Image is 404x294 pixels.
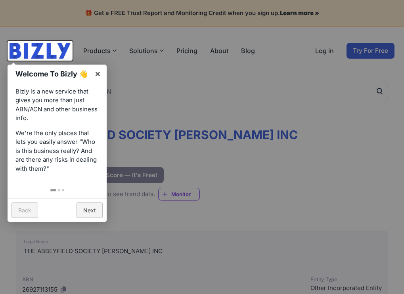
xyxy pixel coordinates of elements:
a: × [89,65,107,82]
p: Bizly is a new service that gives you more than just ABN/ACN and other business info. [15,87,99,123]
a: Next [77,202,103,218]
p: We're the only places that lets you easily answer “Who is this business really? And are there any... [15,129,99,174]
h1: Welcome To Bizly 👋 [15,69,90,79]
a: Back [11,202,38,218]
